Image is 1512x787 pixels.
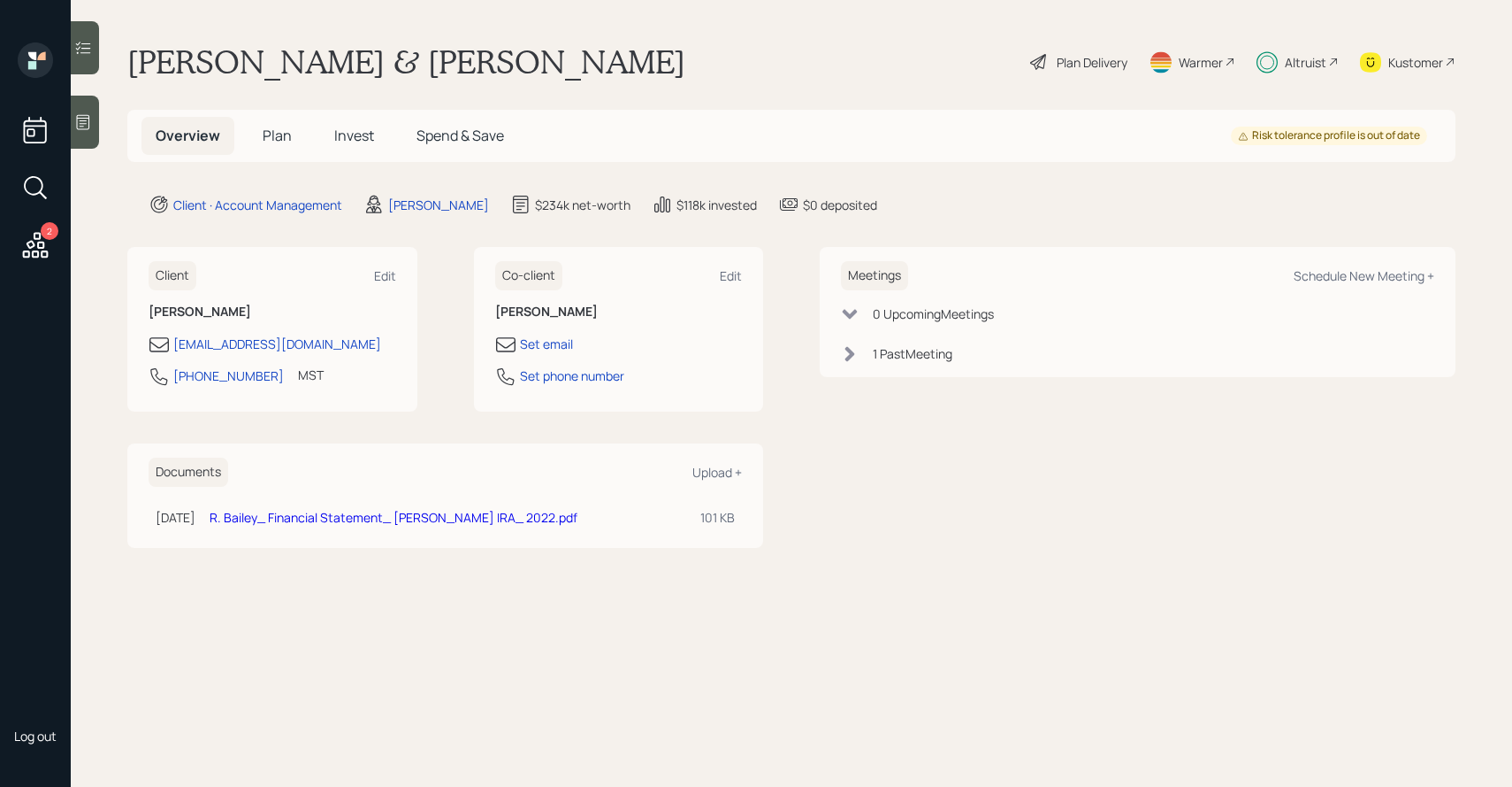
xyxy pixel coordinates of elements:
span: Overview [156,126,220,145]
div: $118k invested [676,196,757,214]
div: Plan Delivery [1057,53,1127,72]
h6: [PERSON_NAME] [495,305,743,320]
div: Altruist [1285,53,1326,72]
div: 2 [41,222,58,240]
h6: Documents [149,458,228,487]
div: Log out [14,728,57,745]
div: Schedule New Meeting + [1294,267,1434,284]
div: [PHONE_NUMBER] [173,366,284,385]
div: MST [298,366,324,384]
div: Set email [520,335,573,353]
div: 1 Past Meeting [873,344,952,363]
div: Warmer [1179,53,1223,72]
div: Risk tolerance profile is out of date [1238,128,1420,143]
span: Spend & Save [416,126,504,145]
div: 0 Upcoming Meeting s [873,305,994,323]
div: Set phone number [520,366,624,385]
div: [DATE] [156,508,195,527]
h6: Co-client [495,261,562,290]
div: Upload + [692,464,742,481]
div: [PERSON_NAME] [388,196,489,214]
div: $0 deposited [803,196,877,214]
h6: Client [149,261,196,290]
div: Client · Account Management [173,196,342,214]
h1: [PERSON_NAME] & [PERSON_NAME] [127,42,685,81]
div: $234k net-worth [535,196,630,214]
a: R. Bailey_ Financial Statement_ [PERSON_NAME] IRA_ 2022.pdf [210,509,577,526]
div: Edit [374,267,396,284]
span: Plan [263,126,292,145]
span: Invest [334,126,374,145]
div: 101 KB [700,508,735,527]
div: Edit [720,267,742,284]
div: Kustomer [1388,53,1443,72]
div: [EMAIL_ADDRESS][DOMAIN_NAME] [173,335,381,353]
h6: Meetings [841,261,908,290]
img: sami-boghos-headshot.png [18,671,53,706]
h6: [PERSON_NAME] [149,305,396,320]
